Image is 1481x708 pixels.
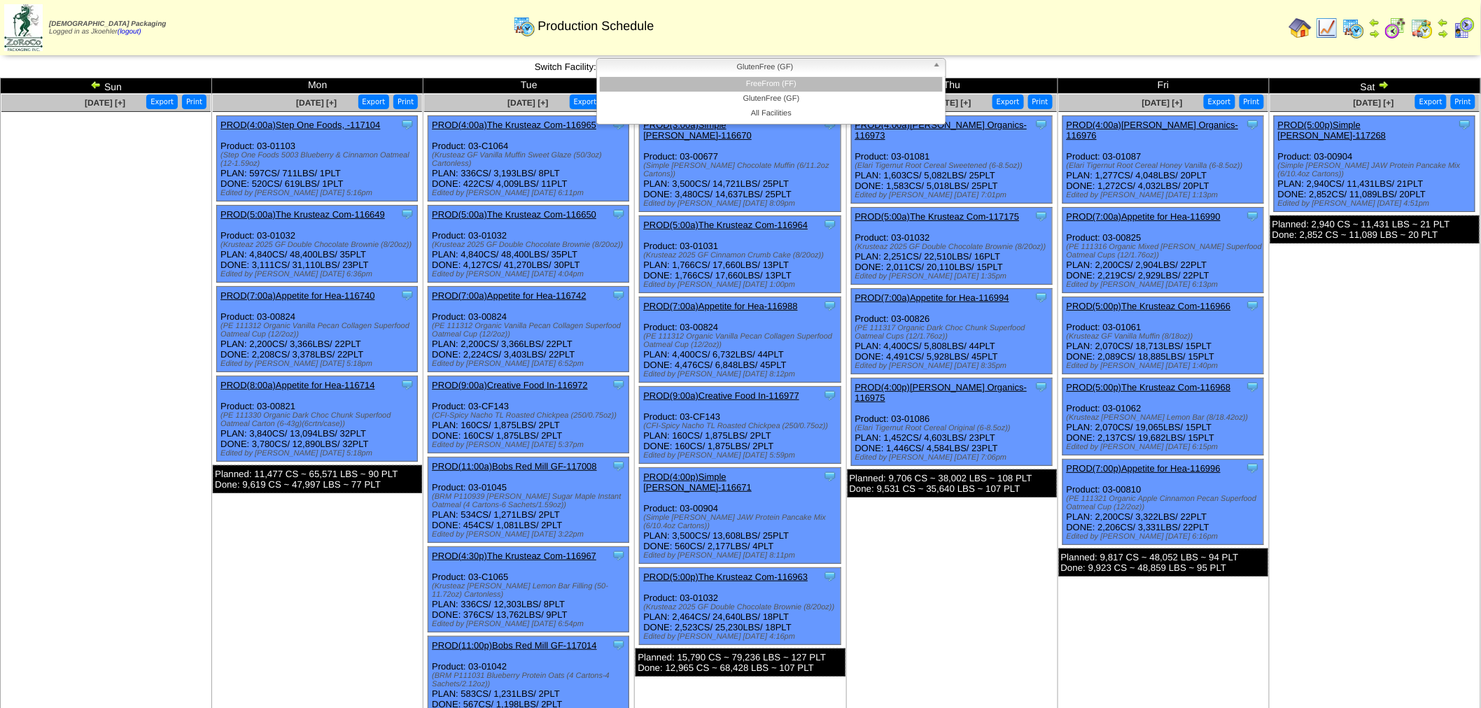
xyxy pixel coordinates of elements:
a: PROD(4:30p)The Krusteaz Com-116967 [432,551,596,561]
div: (BRM P111031 Blueberry Protein Oats (4 Cartons-4 Sachets/2.12oz)) [432,672,629,688]
div: (Krusteaz GF Vanilla Muffin (8/18oz)) [1067,332,1263,341]
a: PROD(4:00a)[PERSON_NAME] Organics-116976 [1067,120,1239,141]
div: (Simple [PERSON_NAME] JAW Protein Pancake Mix (6/10.4oz Cartons)) [1278,162,1475,178]
div: Edited by [PERSON_NAME] [DATE] 1:40pm [1067,362,1263,370]
img: Tooltip [612,638,626,652]
div: Product: 03-01031 PLAN: 1,766CS / 17,660LBS / 13PLT DONE: 1,766CS / 17,660LBS / 13PLT [640,216,841,293]
button: Export [358,94,390,109]
div: Product: 03-01086 PLAN: 1,452CS / 4,603LBS / 23PLT DONE: 1,446CS / 4,584LBS / 23PLT [851,378,1052,466]
a: PROD(9:00a)Creative Food In-116977 [643,390,799,401]
div: (CFI-Spicy Nacho TL Roasted Chickpea (250/0.75oz)) [643,422,840,430]
img: arrowright.gif [1438,28,1449,39]
div: Planned: 9,706 CS ~ 38,002 LBS ~ 108 PLT Done: 9,531 CS ~ 35,640 LBS ~ 107 PLT [848,469,1057,497]
div: (Elari Tigernut Root Cereal Sweetened (6-8.5oz)) [855,162,1052,170]
a: [DATE] [+] [931,98,971,108]
div: Edited by [PERSON_NAME] [DATE] 6:13pm [1067,281,1263,289]
div: Edited by [PERSON_NAME] [DATE] 6:15pm [1067,443,1263,451]
div: Product: 03-00821 PLAN: 3,840CS / 13,094LBS / 32PLT DONE: 3,780CS / 12,890LBS / 32PLT [217,376,418,462]
div: Product: 03-00904 PLAN: 3,500CS / 13,608LBS / 25PLT DONE: 560CS / 2,177LBS / 4PLT [640,468,841,564]
img: Tooltip [612,548,626,562]
img: Tooltip [1034,380,1048,394]
button: Export [992,94,1024,109]
button: Print [1451,94,1475,109]
span: Logged in as Jkoehler [49,20,166,36]
div: (PE 111317 Organic Dark Choc Chunk Superfood Oatmeal Cups (12/1.76oz)) [855,324,1052,341]
img: Tooltip [1034,209,1048,223]
div: (BRM P110939 [PERSON_NAME] Sugar Maple Instant Oatmeal (4 Cartons-6 Sachets/1.59oz)) [432,493,629,509]
span: [DATE] [+] [507,98,548,108]
button: Print [182,94,206,109]
li: GlutenFree (GF) [600,92,943,106]
div: (PE 111330 Organic Dark Choc Chunk Superfood Oatmeal Carton (6-43g)(6crtn/case)) [220,411,417,428]
div: Product: 03-00826 PLAN: 4,400CS / 5,808LBS / 44PLT DONE: 4,491CS / 5,928LBS / 45PLT [851,289,1052,374]
div: Edited by [PERSON_NAME] [DATE] 3:22pm [432,530,629,539]
td: Fri [1058,78,1269,94]
div: Edited by [PERSON_NAME] [DATE] 4:51pm [1278,199,1475,208]
a: PROD(5:00p)The Krusteaz Com-116966 [1067,301,1231,311]
img: Tooltip [823,299,837,313]
div: Edited by [PERSON_NAME] [DATE] 6:11pm [432,189,629,197]
a: PROD(5:00p)The Krusteaz Com-116963 [643,572,808,582]
div: Product: 03-C1065 PLAN: 336CS / 12,303LBS / 8PLT DONE: 376CS / 13,762LBS / 9PLT [428,547,629,632]
div: Edited by [PERSON_NAME] [DATE] 8:11pm [643,551,840,560]
a: PROD(4:00a)The Krusteaz Com-116965 [432,120,596,130]
a: PROD(4:00a)[PERSON_NAME] Organics-116973 [855,120,1027,141]
img: Tooltip [400,288,414,302]
img: Tooltip [1246,299,1260,313]
div: Product: 03-01062 PLAN: 2,070CS / 19,065LBS / 15PLT DONE: 2,137CS / 19,682LBS / 15PLT [1062,378,1263,455]
a: PROD(9:00a)Creative Food In-116972 [432,380,588,390]
span: [DATE] [+] [1354,98,1394,108]
div: (Krusteaz 2025 GF Double Chocolate Brownie (8/20oz)) [643,603,840,611]
div: Edited by [PERSON_NAME] [DATE] 1:00pm [643,281,840,289]
a: (logout) [118,28,141,36]
div: Edited by [PERSON_NAME] [DATE] 1:35pm [855,272,1052,281]
div: Product: 03-01032 PLAN: 2,251CS / 22,510LBS / 16PLT DONE: 2,011CS / 20,110LBS / 15PLT [851,208,1052,285]
img: Tooltip [612,207,626,221]
div: Product: 03-00904 PLAN: 2,940CS / 11,431LBS / 21PLT DONE: 2,852CS / 11,089LBS / 20PLT [1274,116,1475,212]
img: Tooltip [612,288,626,302]
div: Product: 03-CF143 PLAN: 160CS / 1,875LBS / 2PLT DONE: 160CS / 1,875LBS / 2PLT [640,387,841,464]
div: (Krusteaz [PERSON_NAME] Lemon Bar (8/18.42oz)) [1067,413,1263,422]
img: Tooltip [1034,118,1048,132]
div: Edited by [PERSON_NAME] [DATE] 8:35pm [855,362,1052,370]
img: Tooltip [823,388,837,402]
img: Tooltip [1246,461,1260,475]
img: Tooltip [823,569,837,583]
a: PROD(8:00a)Appetite for Hea-116714 [220,380,374,390]
button: Export [1204,94,1235,109]
button: Print [1240,94,1264,109]
td: Sun [1,78,212,94]
td: Mon [212,78,423,94]
div: Product: 03-01103 PLAN: 597CS / 711LBS / 1PLT DONE: 520CS / 619LBS / 1PLT [217,116,418,201]
img: Tooltip [400,118,414,132]
div: (Elari Tigernut Root Cereal Honey Vanilla (6-8.5oz)) [1067,162,1263,170]
div: Edited by [PERSON_NAME] [DATE] 4:04pm [432,270,629,278]
span: [DATE] [+] [85,98,125,108]
a: PROD(5:00a)The Krusteaz Com-116964 [643,220,808,230]
div: Edited by [PERSON_NAME] [DATE] 1:13pm [1067,191,1263,199]
img: Tooltip [612,459,626,473]
div: Product: 03-01032 PLAN: 4,840CS / 48,400LBS / 35PLT DONE: 4,127CS / 41,270LBS / 30PLT [428,206,629,283]
img: calendarprod.gif [513,15,535,37]
img: calendarblend.gif [1384,17,1407,39]
div: Planned: 9,817 CS ~ 48,052 LBS ~ 94 PLT Done: 9,923 CS ~ 48,859 LBS ~ 95 PLT [1059,548,1268,576]
li: All Facilities [600,106,943,121]
span: GlutenFree (GF) [603,59,927,76]
img: line_graph.gif [1316,17,1338,39]
div: Edited by [PERSON_NAME] [DATE] 6:54pm [432,620,629,628]
div: (PE 111312 Organic Vanilla Pecan Collagen Superfood Oatmeal Cup (12/2oz)) [432,322,629,339]
div: Edited by [PERSON_NAME] [DATE] 6:16pm [1067,532,1263,541]
button: Print [1028,94,1053,109]
a: PROD(5:00a)The Krusteaz Com-116650 [432,209,596,220]
a: PROD(4:00a)Step One Foods, -117104 [220,120,380,130]
img: arrowright.gif [1369,28,1380,39]
img: Tooltip [1246,118,1260,132]
button: Print [393,94,418,109]
img: calendarinout.gif [1411,17,1433,39]
td: Thu [846,78,1058,94]
div: Product: 03-00824 PLAN: 2,200CS / 3,366LBS / 22PLT DONE: 2,224CS / 3,403LBS / 22PLT [428,287,629,372]
a: [DATE] [+] [296,98,337,108]
a: PROD(7:00a)Appetite for Hea-116988 [643,301,797,311]
div: Product: 03-01032 PLAN: 4,840CS / 48,400LBS / 35PLT DONE: 3,111CS / 31,110LBS / 23PLT [217,206,418,283]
